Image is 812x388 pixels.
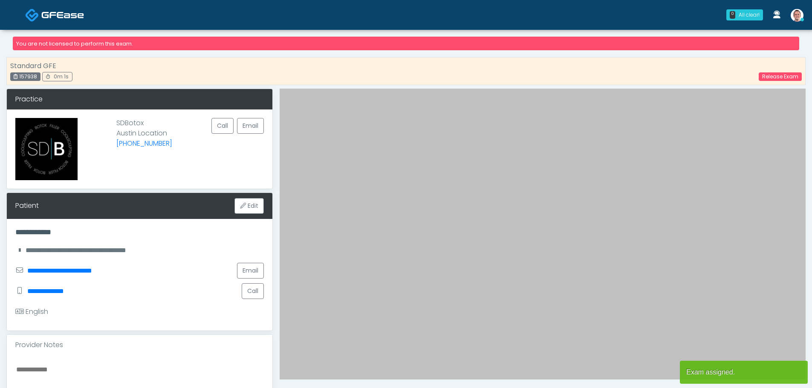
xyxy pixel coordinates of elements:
button: Call [242,283,264,299]
img: Docovia [25,8,39,22]
div: Provider Notes [7,335,272,355]
div: Patient [15,201,39,211]
div: 0 [730,11,735,19]
div: All clear! [739,11,760,19]
p: SDBotox Austin Location [116,118,172,173]
strong: Standard GFE [10,61,56,71]
div: 157938 [10,72,40,81]
button: Edit [234,198,264,214]
span: 0m 1s [54,73,69,80]
button: Call [211,118,234,134]
img: Docovia [41,11,84,19]
a: Release Exam [759,72,802,81]
a: [PHONE_NUMBER] [116,138,172,148]
div: English [15,307,48,317]
a: Email [237,263,264,279]
a: 0 All clear! [721,6,768,24]
img: Trevor Hazen [791,9,803,22]
a: Email [237,118,264,134]
a: Docovia [25,1,84,29]
article: Exam assigned. [680,361,808,384]
img: Provider image [15,118,78,180]
div: Practice [7,89,272,109]
small: You are not licensed to perform this exam. [16,40,133,47]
